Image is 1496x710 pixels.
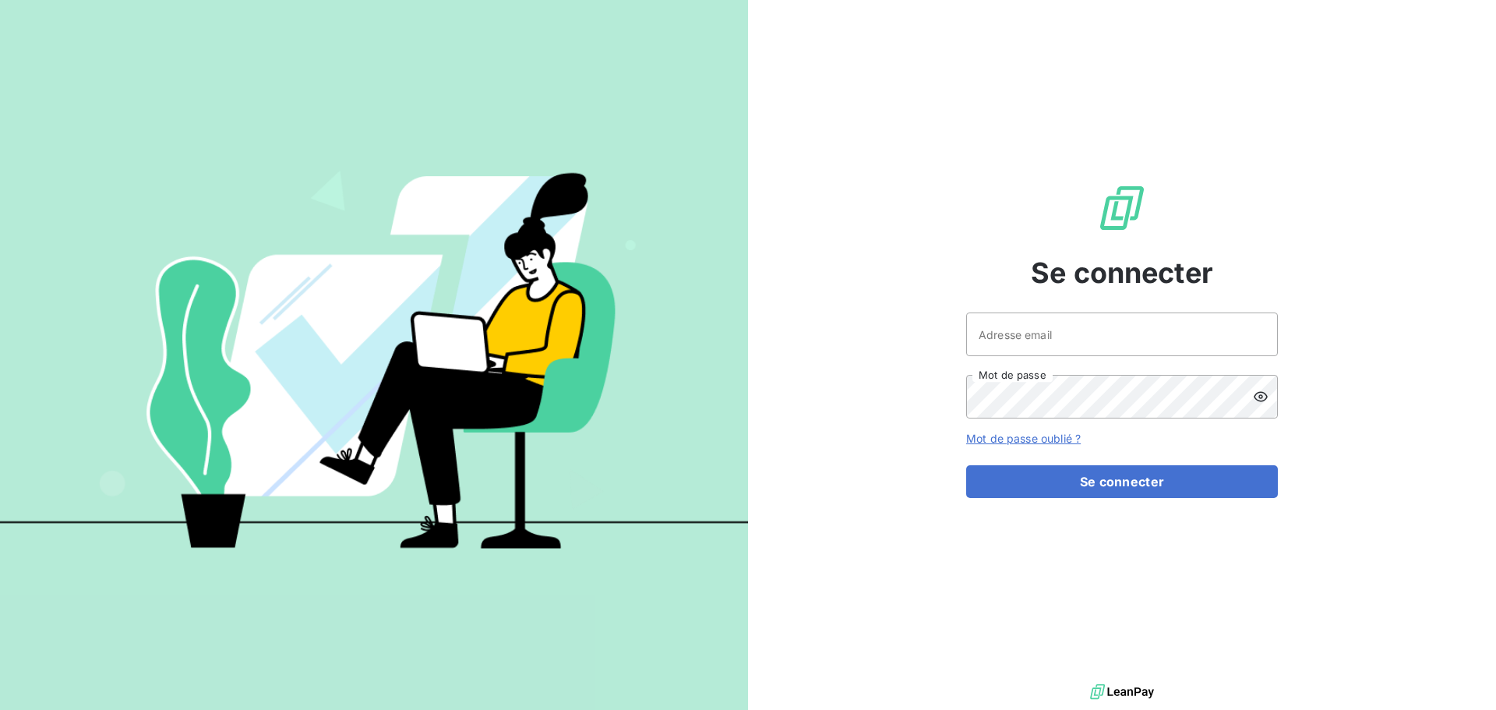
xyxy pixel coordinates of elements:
input: placeholder [966,313,1278,356]
button: Se connecter [966,465,1278,498]
img: Logo LeanPay [1097,183,1147,233]
span: Se connecter [1031,252,1213,294]
a: Mot de passe oublié ? [966,432,1081,445]
img: logo [1090,680,1154,704]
